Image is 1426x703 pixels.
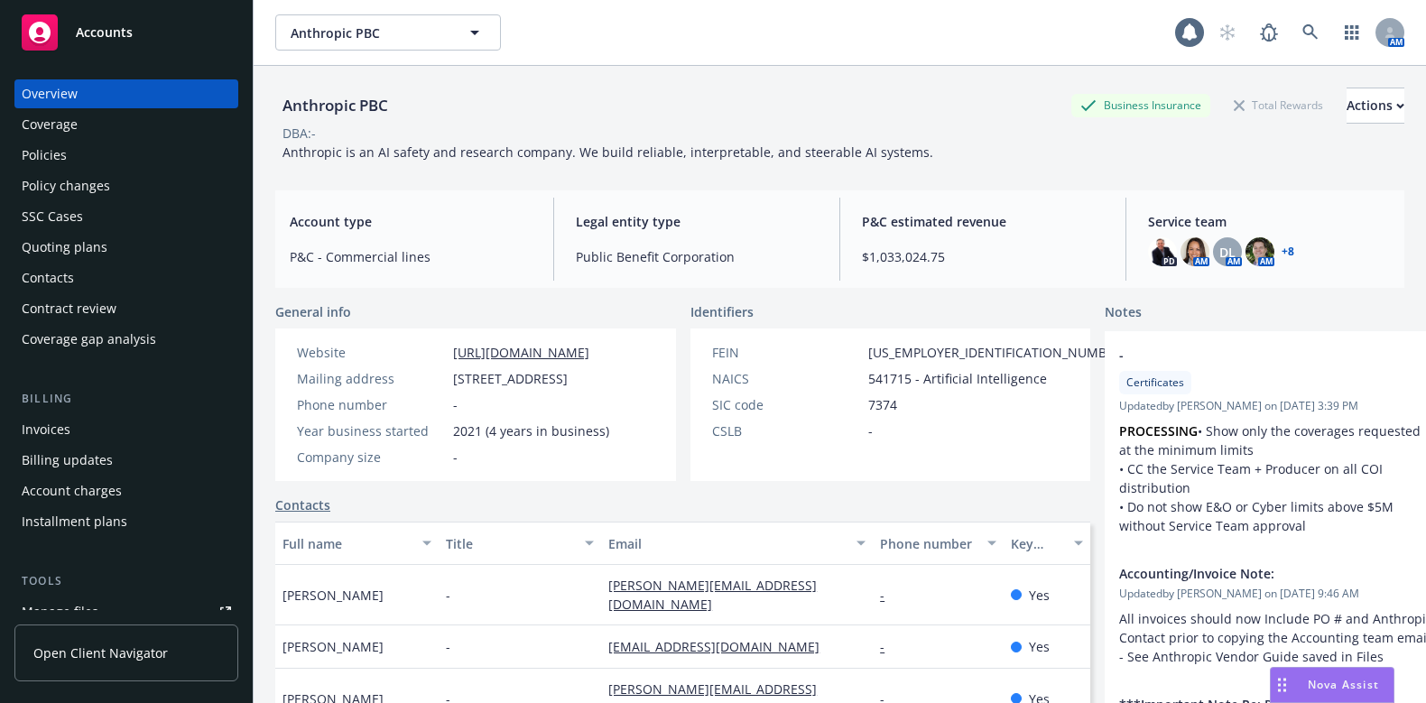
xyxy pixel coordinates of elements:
a: Installment plans [14,507,238,536]
a: Switch app [1334,14,1370,51]
button: Full name [275,522,439,565]
div: FEIN [712,343,861,362]
div: NAICS [712,369,861,388]
span: [PERSON_NAME] [282,586,384,605]
div: Coverage [22,110,78,139]
span: $1,033,024.75 [862,247,1104,266]
div: Key contact [1011,534,1063,553]
a: - [880,587,899,604]
div: SIC code [712,395,861,414]
span: Anthropic is an AI safety and research company. We build reliable, interpretable, and steerable A... [282,143,933,161]
a: Report a Bug [1251,14,1287,51]
div: Policies [22,141,67,170]
div: Drag to move [1271,668,1293,702]
button: Actions [1347,88,1404,124]
a: SSC Cases [14,202,238,231]
div: Tools [14,572,238,590]
a: Overview [14,79,238,108]
div: Full name [282,534,412,553]
div: SSC Cases [22,202,83,231]
a: Start snowing [1209,14,1245,51]
div: Quoting plans [22,233,107,262]
span: P&C estimated revenue [862,212,1104,231]
button: Key contact [1004,522,1090,565]
span: Public Benefit Corporation [576,247,818,266]
span: - [1119,346,1386,365]
a: Coverage gap analysis [14,325,238,354]
span: Certificates [1126,375,1184,391]
span: - [453,448,458,467]
div: Total Rewards [1225,94,1332,116]
div: Manage files [22,597,98,626]
div: Billing updates [22,446,113,475]
span: Account type [290,212,532,231]
a: Manage files [14,597,238,626]
button: Phone number [873,522,1003,565]
span: 2021 (4 years in business) [453,421,609,440]
div: Invoices [22,415,70,444]
a: Policies [14,141,238,170]
a: Policy changes [14,171,238,200]
div: Contract review [22,294,116,323]
span: Service team [1148,212,1390,231]
a: Quoting plans [14,233,238,262]
a: Accounts [14,7,238,58]
div: Phone number [297,395,446,414]
img: photo [1245,237,1274,266]
a: Account charges [14,476,238,505]
button: Title [439,522,602,565]
div: Billing [14,390,238,408]
a: - [880,638,899,655]
a: Billing updates [14,446,238,475]
span: Open Client Navigator [33,643,168,662]
span: Yes [1029,637,1050,656]
span: - [868,421,873,440]
span: P&C - Commercial lines [290,247,532,266]
a: Coverage [14,110,238,139]
span: - [446,586,450,605]
div: Title [446,534,575,553]
span: Anthropic PBC [291,23,447,42]
span: Identifiers [690,302,754,321]
span: Notes [1105,302,1142,324]
span: 7374 [868,395,897,414]
span: Yes [1029,586,1050,605]
a: Contacts [14,264,238,292]
span: DL [1219,243,1236,262]
div: Coverage gap analysis [22,325,156,354]
div: Installment plans [22,507,127,536]
span: Legal entity type [576,212,818,231]
div: Email [608,534,846,553]
span: - [453,395,458,414]
a: Contacts [275,495,330,514]
span: - [446,637,450,656]
span: Accounts [76,25,133,40]
span: Nova Assist [1308,677,1379,692]
button: Nova Assist [1270,667,1394,703]
a: Search [1292,14,1329,51]
div: CSLB [712,421,861,440]
img: photo [1148,237,1177,266]
div: Phone number [880,534,976,553]
div: Website [297,343,446,362]
div: Company size [297,448,446,467]
div: Contacts [22,264,74,292]
div: Anthropic PBC [275,94,395,117]
span: [US_EMPLOYER_IDENTIFICATION_NUMBER] [868,343,1126,362]
a: Contract review [14,294,238,323]
span: [PERSON_NAME] [282,637,384,656]
div: Actions [1347,88,1404,123]
div: DBA: - [282,124,316,143]
span: [STREET_ADDRESS] [453,369,568,388]
button: Email [601,522,873,565]
a: [PERSON_NAME][EMAIL_ADDRESS][DOMAIN_NAME] [608,577,817,613]
div: Account charges [22,476,122,505]
a: Invoices [14,415,238,444]
div: Mailing address [297,369,446,388]
a: [EMAIL_ADDRESS][DOMAIN_NAME] [608,638,834,655]
span: 541715 - Artificial Intelligence [868,369,1047,388]
div: Policy changes [22,171,110,200]
img: photo [1181,237,1209,266]
span: Accounting/Invoice Note: [1119,564,1386,583]
div: Overview [22,79,78,108]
